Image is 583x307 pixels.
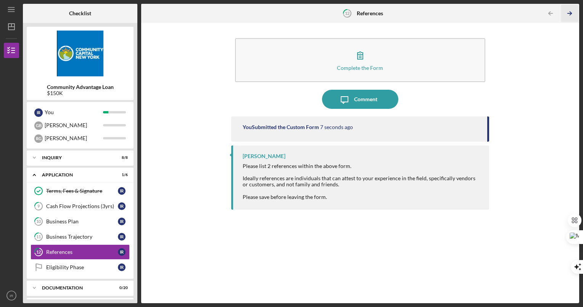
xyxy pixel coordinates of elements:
b: References [357,10,383,16]
tspan: 11 [36,234,41,239]
tspan: 12 [36,250,41,255]
div: Please list 2 references within the above form. Ideally references are individuals that can attes... [243,163,482,200]
div: [PERSON_NAME] [45,119,103,132]
div: Cash Flow Projections (3yrs) [46,203,118,209]
div: You Submitted the Custom Form [243,124,319,130]
div: Comment [354,90,377,109]
tspan: 12 [345,11,349,16]
div: I R [118,187,126,195]
div: Eligibility Phase [46,264,118,270]
div: Terms, Fees & Signature [46,188,118,194]
div: References [46,249,118,255]
a: 12ReferencesIR [31,244,130,260]
div: I R [118,248,126,256]
div: G B [34,121,43,130]
div: 1 / 6 [114,173,128,177]
tspan: 10 [36,219,41,224]
a: 9Cash Flow Projections (3yrs)IR [31,199,130,214]
time: 2025-08-18 14:37 [320,124,353,130]
div: I R [118,263,126,271]
button: IR [4,288,19,303]
div: I R [118,202,126,210]
a: 10Business PlanIR [31,214,130,229]
img: Product logo [27,31,134,76]
div: Business Trajectory [46,234,118,240]
div: R G [34,134,43,143]
b: Checklist [69,10,91,16]
div: [PERSON_NAME] [243,153,285,159]
div: $150K [47,90,114,96]
button: Comment [322,90,398,109]
div: I R [118,233,126,241]
text: IR [10,294,13,298]
div: Application [42,173,109,177]
b: Community Advantage Loan [47,84,114,90]
div: 8 / 8 [114,155,128,160]
div: [PERSON_NAME] [45,132,103,145]
a: Eligibility PhaseIR [31,260,130,275]
a: Terms, Fees & SignatureIR [31,183,130,199]
div: I R [118,218,126,225]
a: 11Business TrajectoryIR [31,229,130,244]
div: Documentation [42,286,109,290]
tspan: 9 [37,204,40,209]
div: Business Plan [46,218,118,225]
div: 0 / 20 [114,286,128,290]
div: You [45,106,103,119]
div: Complete the Form [337,65,383,71]
div: Inquiry [42,155,109,160]
div: I R [34,108,43,117]
button: Complete the Form [235,38,486,82]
